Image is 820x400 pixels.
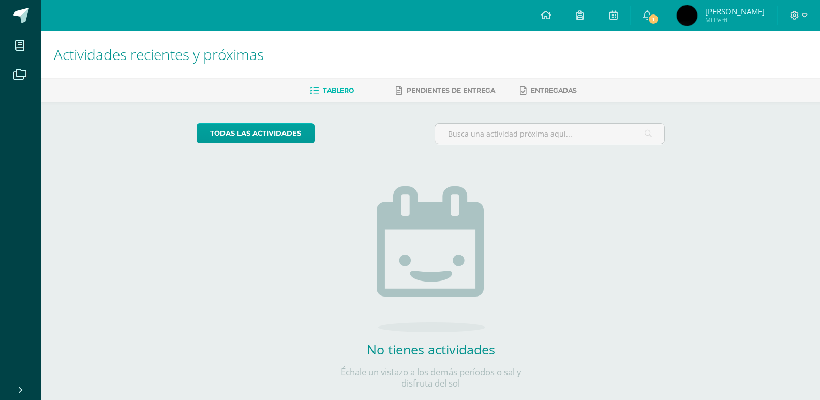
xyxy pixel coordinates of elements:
a: Tablero [310,82,354,99]
span: 1 [647,13,659,25]
a: todas las Actividades [197,123,315,143]
span: Mi Perfil [705,16,765,24]
span: [PERSON_NAME] [705,6,765,17]
h2: No tienes actividades [327,340,534,358]
span: Tablero [323,86,354,94]
img: 2f046f4523e7552fc62f74ed53b3d6b1.png [677,5,697,26]
span: Entregadas [531,86,577,94]
img: no_activities.png [377,186,485,332]
input: Busca una actividad próxima aquí... [435,124,664,144]
span: Actividades recientes y próximas [54,45,264,64]
p: Échale un vistazo a los demás períodos o sal y disfruta del sol [327,366,534,389]
a: Entregadas [520,82,577,99]
span: Pendientes de entrega [407,86,495,94]
a: Pendientes de entrega [396,82,495,99]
